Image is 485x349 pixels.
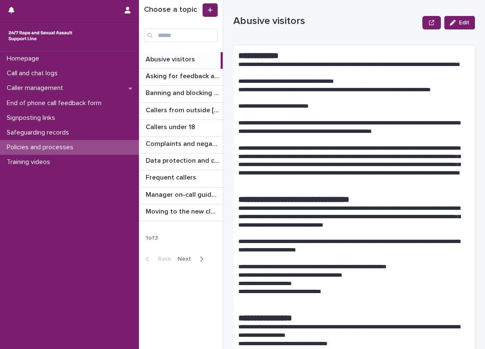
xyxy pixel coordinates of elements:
h1: Choose a topic [144,5,201,15]
a: Frequent callersFrequent callers [139,170,223,187]
p: Caller management [3,84,70,92]
a: Manager on-call guidanceManager on-call guidance [139,188,223,204]
span: Edit [459,20,469,26]
p: Abusive visitors [233,15,419,27]
input: Search [144,29,218,42]
p: Manager on-call guidance [146,189,221,199]
p: Moving to the new cloud contact centre [146,206,221,216]
a: Callers under 18Callers under 18 [139,120,223,137]
span: Back [153,256,171,262]
p: Abusive visitors [146,54,197,63]
a: Asking for feedback and demographic dataAsking for feedback and demographic data [139,69,223,86]
span: Next [178,256,196,262]
p: End of phone call feedback form [3,99,108,107]
button: Next [174,255,210,263]
button: Edit [444,16,475,29]
p: Training videos [3,158,57,166]
p: Callers from outside England & Wales [146,105,221,114]
p: Frequent callers [146,172,198,182]
a: Data protection and confidentiality guidanceData protection and confidentiality guidance [139,153,223,170]
p: Safeguarding records [3,129,76,137]
a: Abusive visitorsAbusive visitors [139,52,223,69]
a: Callers from outside [GEOGRAPHIC_DATA]Callers from outside [GEOGRAPHIC_DATA] [139,103,223,120]
button: Back [139,255,174,263]
p: Banning and blocking callers [146,87,221,97]
a: Complaints and negative feedbackComplaints and negative feedback [139,137,223,153]
p: Complaints and negative feedback [146,138,221,148]
p: Callers under 18 [146,122,197,131]
img: rhQMoQhaT3yELyF149Cw [7,27,74,44]
p: Policies and processes [3,143,80,151]
a: Banning and blocking callersBanning and blocking callers [139,86,223,103]
p: Signposting links [3,114,62,122]
p: Call and chat logs [3,69,64,77]
p: 1 of 3 [139,228,165,249]
p: Homepage [3,55,46,63]
a: Moving to the new cloud contact centreMoving to the new cloud contact centre [139,204,223,221]
p: Asking for feedback and demographic data [146,71,221,80]
p: Data protection and confidentiality guidance [146,155,221,165]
